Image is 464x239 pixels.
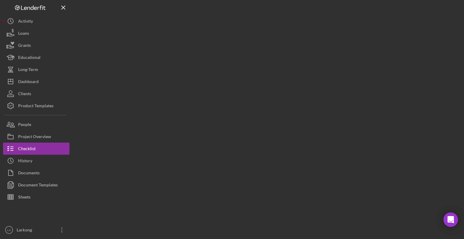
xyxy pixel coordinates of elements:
[18,15,33,29] div: Activity
[18,100,53,113] div: Product Templates
[3,191,69,203] button: Sheets
[3,88,69,100] button: Clients
[18,155,32,168] div: History
[3,76,69,88] button: Dashboard
[3,118,69,131] button: People
[7,228,11,232] text: LX
[3,51,69,63] button: Educational
[18,88,31,101] div: Clients
[18,63,38,77] div: Long-Term
[18,167,40,180] div: Documents
[3,15,69,27] button: Activity
[3,39,69,51] button: Grants
[3,100,69,112] button: Product Templates
[18,39,31,53] div: Grants
[18,27,29,41] div: Loans
[3,179,69,191] button: Document Templates
[18,143,36,156] div: Checklist
[3,131,69,143] button: Project Overview
[443,212,458,227] div: Open Intercom Messenger
[18,131,51,144] div: Project Overview
[18,191,31,205] div: Sheets
[3,167,69,179] button: Documents
[3,27,69,39] button: Loans
[18,118,31,132] div: People
[18,179,58,192] div: Document Templates
[3,143,69,155] button: Checklist
[3,224,69,236] button: LXLarkong [PERSON_NAME]
[18,51,40,65] div: Educational
[18,76,39,89] div: Dashboard
[3,155,69,167] button: History
[3,63,69,76] button: Long-Term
